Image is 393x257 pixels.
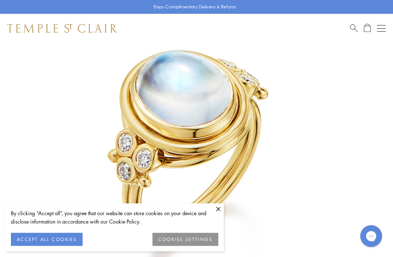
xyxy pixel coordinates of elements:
[11,209,218,226] div: By clicking “Accept all”, you agree that our website can store cookies on your device and disclos...
[7,24,117,33] img: Temple St. Clair
[364,24,371,33] a: Open Shopping Bag
[377,24,386,33] button: Open navigation
[357,223,386,250] iframe: Gorgias live chat messenger
[11,233,83,246] button: ACCEPT ALL COOKIES
[152,233,218,246] button: COOKIES SETTINGS
[154,3,236,11] p: Enjoy Complimentary Delivery & Returns
[350,24,358,33] a: Search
